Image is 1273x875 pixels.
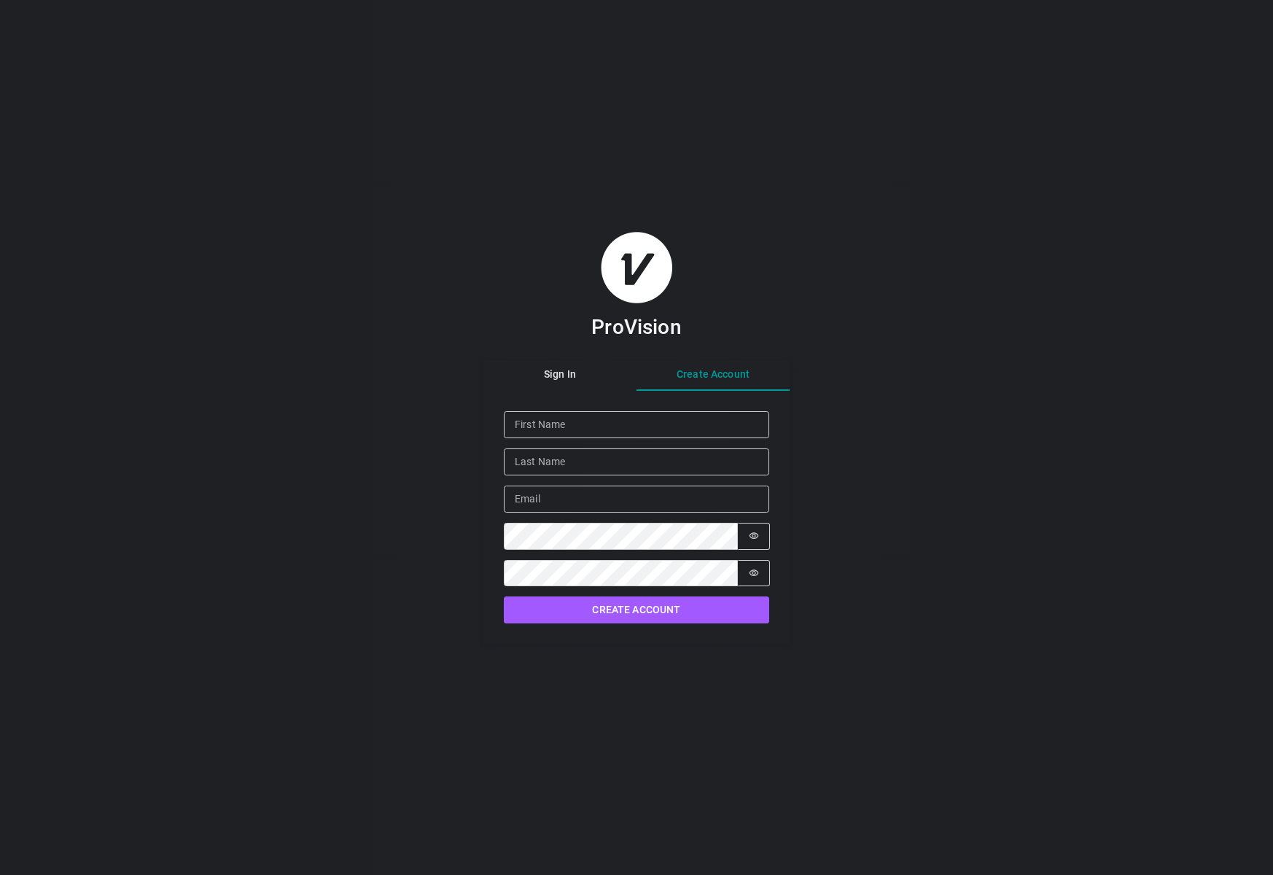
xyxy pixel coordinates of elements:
[504,448,769,475] input: Last Name
[636,359,790,391] button: Create Account
[483,359,636,391] button: Sign In
[504,411,769,438] input: First Name
[591,314,681,340] h3: ProVision
[738,523,770,549] button: Show password
[504,596,769,623] button: Create Account
[504,486,769,513] input: Email
[738,560,770,586] button: Show password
